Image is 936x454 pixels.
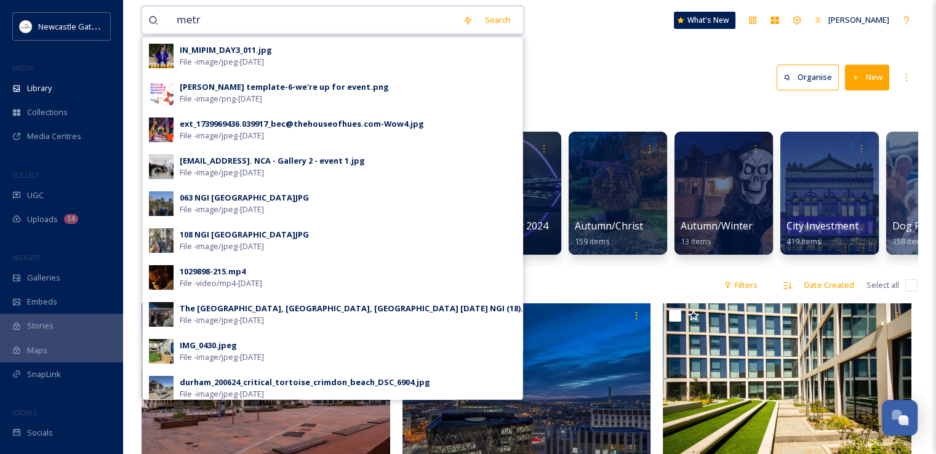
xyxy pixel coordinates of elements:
[180,340,237,351] div: IMG_0430.jpeg
[786,219,895,233] span: City Investment Images
[479,8,517,32] div: Search
[180,266,246,277] div: 1029898-215.mp4
[12,253,41,262] span: WIDGETS
[681,236,711,247] span: 13 items
[180,81,389,93] div: [PERSON_NAME] template-6-we're up for event.png
[681,219,876,233] span: Autumn/Winter Partner Submissions 2025
[149,339,174,364] img: 209d0190-d645-4f1e-87f8-c5e3922d6ef5.jpg
[718,273,764,297] div: Filters
[149,265,174,290] img: 848583c0-54bb-4338-b630-198a1cb77764.jpg
[12,408,37,417] span: SOCIALS
[180,130,264,141] span: File - image/jpeg - [DATE]
[575,219,725,233] span: Autumn/Christmas Campaign 25
[180,303,537,314] div: The [GEOGRAPHIC_DATA], [GEOGRAPHIC_DATA], [GEOGRAPHIC_DATA] [DATE] NGI (18).JPG
[149,302,174,327] img: 34e5dcc4-6cc8-41c2-95a6-583e6818c000.jpg
[845,65,889,90] button: New
[180,388,264,400] span: File - image/jpeg - [DATE]
[149,228,174,253] img: 750985ce-4ff0-4fde-8d19-9f13f68a37dd.jpg
[892,236,927,247] span: 158 items
[27,344,47,356] span: Maps
[180,204,264,215] span: File - image/jpeg - [DATE]
[786,236,822,247] span: 419 items
[27,368,61,380] span: SnapLink
[180,192,309,204] div: 063 NGI [GEOGRAPHIC_DATA]JPG
[149,44,174,68] img: c7f3679b-a727-4bb6-a9e3-ebb249ff315b.jpg
[142,125,247,255] a: INTEGRATIONCanvaView Items
[27,130,81,142] span: Media Centres
[180,155,365,167] div: [EMAIL_ADDRESS]. NCA - Gallery 2 - event 1.jpg
[27,272,60,284] span: Galleries
[180,277,262,289] span: File - video/mp4 - [DATE]
[64,214,78,224] div: 14
[575,236,610,247] span: 159 items
[808,8,895,32] a: [PERSON_NAME]
[149,154,174,179] img: b421f8b0-c211-4b4c-9304-8827895d4de7.jpg
[149,191,174,216] img: 29631c26-d022-4013-9b7d-404ba05d1c0b.jpg
[20,20,32,33] img: DqD9wEUd_400x400.jpg
[180,376,430,388] div: durham_200624_critical_tortoise_crimdon_beach_DSC_6904.jpg
[27,320,54,332] span: Stories
[866,279,899,291] span: Select all
[828,14,889,25] span: [PERSON_NAME]
[180,93,262,105] span: File - image/png - [DATE]
[12,63,34,73] span: MEDIA
[27,427,53,439] span: Socials
[777,65,845,90] a: Organise
[27,106,68,118] span: Collections
[27,189,44,201] span: UGC
[149,81,174,105] img: ee36fe7d-b675-4052-9075-4ca0550b8b5e.jpg
[180,167,264,178] span: File - image/jpeg - [DATE]
[12,170,39,180] span: COLLECT
[142,279,175,291] span: 1380 file s
[149,376,174,400] img: 3c92d30b-bba4-4aae-91ef-8d68b2a05153.jpg
[180,241,264,252] span: File - image/jpeg - [DATE]
[27,213,58,225] span: Uploads
[798,273,860,297] div: Date Created
[681,220,876,247] a: Autumn/Winter Partner Submissions 202513 items
[149,117,174,142] img: bd9fe269-e1c7-40e7-8fe1-911616f9ff62.jpg
[786,220,895,247] a: City Investment Images419 items
[180,314,264,326] span: File - image/jpeg - [DATE]
[882,400,918,436] button: Open Chat
[575,220,725,247] a: Autumn/Christmas Campaign 25159 items
[180,56,264,68] span: File - image/jpeg - [DATE]
[180,351,264,363] span: File - image/jpeg - [DATE]
[674,12,735,29] a: What's New
[38,20,151,32] span: Newcastle Gateshead Initiative
[180,118,424,130] div: ext_1739969436.039917_bec@thehouseofhues.com-Wow4.jpg
[180,44,272,56] div: IN_MIPIM_DAY3_011.jpg
[777,65,839,90] button: Organise
[27,296,57,308] span: Embeds
[170,7,457,34] input: Search your library
[180,229,309,241] div: 108 NGI [GEOGRAPHIC_DATA]JPG
[27,82,52,94] span: Library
